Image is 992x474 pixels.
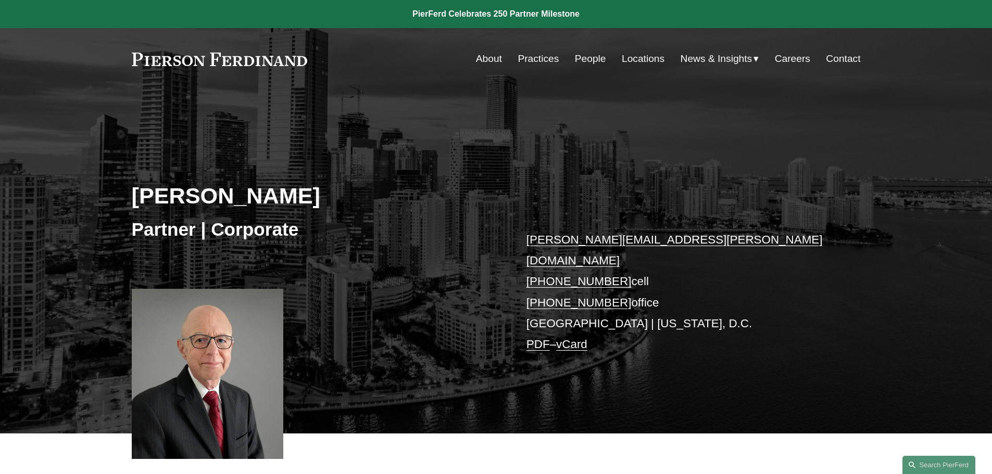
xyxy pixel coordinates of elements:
[575,49,606,69] a: People
[518,49,559,69] a: Practices
[526,233,823,267] a: [PERSON_NAME][EMAIL_ADDRESS][PERSON_NAME][DOMAIN_NAME]
[902,456,975,474] a: Search this site
[132,218,496,241] h3: Partner | Corporate
[681,50,752,68] span: News & Insights
[556,338,587,351] a: vCard
[526,338,550,351] a: PDF
[681,49,759,69] a: folder dropdown
[132,182,496,209] h2: [PERSON_NAME]
[526,275,632,288] a: [PHONE_NUMBER]
[476,49,502,69] a: About
[622,49,664,69] a: Locations
[526,229,830,355] p: cell office [GEOGRAPHIC_DATA] | [US_STATE], D.C. –
[526,296,632,309] a: [PHONE_NUMBER]
[775,49,810,69] a: Careers
[826,49,860,69] a: Contact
